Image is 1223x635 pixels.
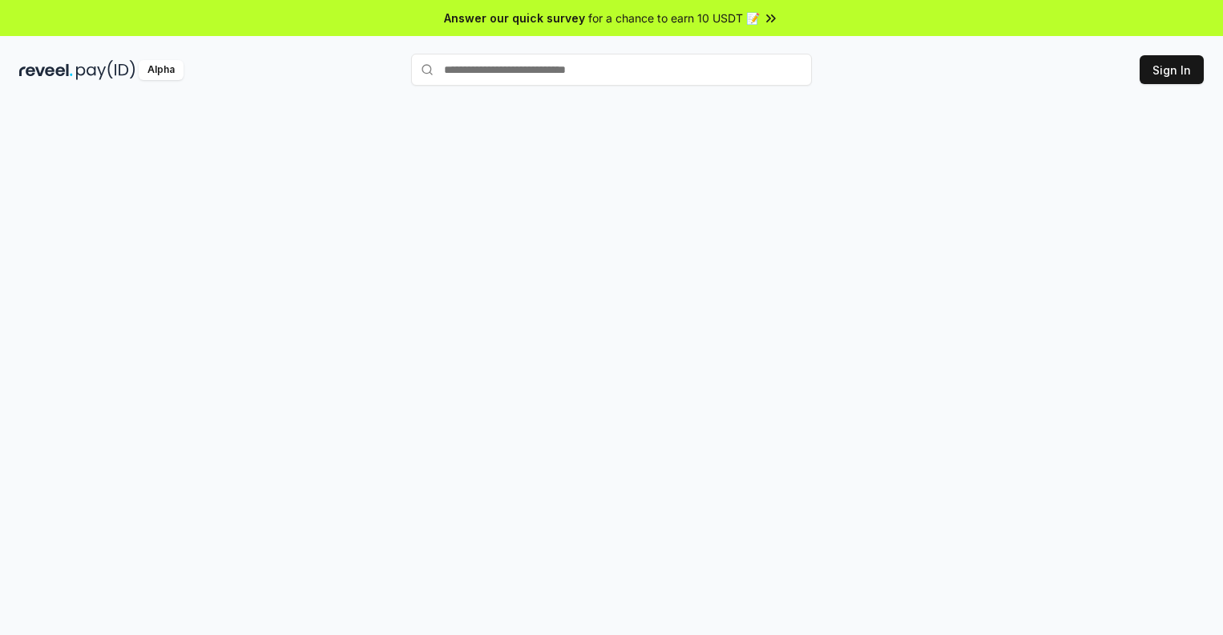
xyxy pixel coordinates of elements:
[76,60,135,80] img: pay_id
[1140,55,1204,84] button: Sign In
[19,60,73,80] img: reveel_dark
[444,10,585,26] span: Answer our quick survey
[139,60,184,80] div: Alpha
[588,10,760,26] span: for a chance to earn 10 USDT 📝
